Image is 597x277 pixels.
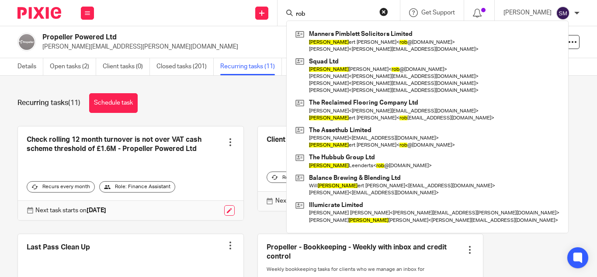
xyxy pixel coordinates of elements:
[17,7,61,19] img: Pixie
[17,58,43,75] a: Details
[17,98,80,108] h1: Recurring tasks
[220,58,282,75] a: Recurring tasks (11)
[295,11,374,18] input: Search
[50,58,96,75] a: Open tasks (2)
[87,207,106,214] strong: [DATE]
[103,58,150,75] a: Client tasks (0)
[89,93,138,113] a: Schedule task
[156,58,214,75] a: Closed tasks (201)
[27,181,95,193] div: Recurs every month
[42,42,461,51] p: [PERSON_NAME][EMAIL_ADDRESS][PERSON_NAME][DOMAIN_NAME]
[503,8,552,17] p: [PERSON_NAME]
[42,33,377,42] h2: Propeller Powered Ltd
[35,206,106,215] p: Next task starts on
[275,196,346,205] p: Next task starts on
[99,181,175,193] div: Role: Finance Assistant
[17,33,36,51] img: logo.png
[421,10,455,16] span: Get Support
[556,6,570,20] img: svg%3E
[68,99,80,106] span: (11)
[379,7,388,16] button: Clear
[267,172,330,183] div: Recurs every year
